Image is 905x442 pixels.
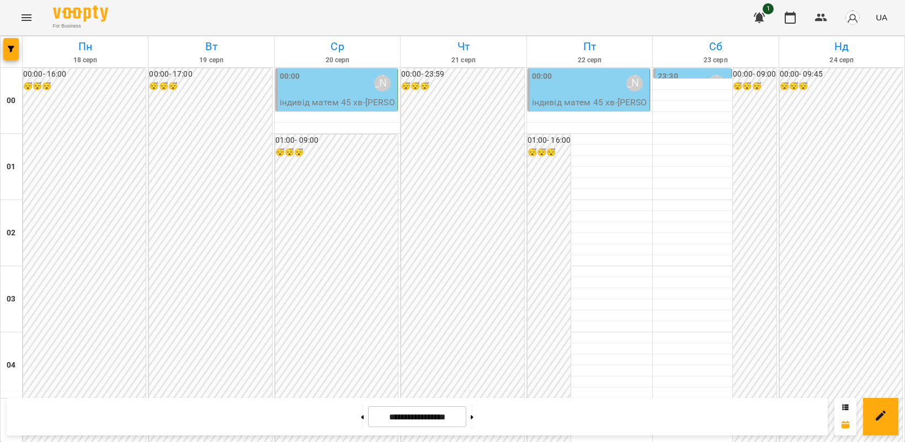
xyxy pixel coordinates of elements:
[280,71,300,83] label: 00:00
[658,71,678,83] label: 23:30
[708,75,725,91] div: Тюрдьо Лариса
[780,68,902,80] h6: 00:00 - 09:45
[781,55,903,66] h6: 24 серп
[532,96,647,122] p: індивід матем 45 хв - [PERSON_NAME]
[24,55,146,66] h6: 18 серп
[150,55,272,66] h6: 19 серп
[275,134,398,147] h6: 01:00 - 09:00
[401,80,524,93] h6: 😴😴😴
[532,71,552,83] label: 00:00
[276,55,398,66] h6: 20 серп
[7,359,15,371] h6: 04
[871,7,892,28] button: UA
[280,96,395,122] p: індивід матем 45 хв - [PERSON_NAME]
[53,6,108,21] img: Voopty Logo
[7,227,15,239] h6: 02
[23,80,146,93] h6: 😴😴😴
[24,38,146,55] h6: Пн
[626,75,643,91] div: Тюрдьо Лариса
[780,80,902,93] h6: 😴😴😴
[7,161,15,173] h6: 01
[276,38,398,55] h6: Ср
[402,55,524,66] h6: 21 серп
[654,38,776,55] h6: Сб
[402,38,524,55] h6: Чт
[7,95,15,107] h6: 00
[374,75,391,91] div: Тюрдьо Лариса
[763,3,774,14] span: 1
[528,147,571,159] h6: 😴😴😴
[876,12,887,23] span: UA
[53,23,108,30] span: For Business
[275,147,398,159] h6: 😴😴😴
[733,68,776,80] h6: 00:00 - 09:00
[401,68,524,80] h6: 00:00 - 23:59
[845,10,860,25] img: avatar_s.png
[13,4,40,31] button: Menu
[149,80,271,93] h6: 😴😴😴
[654,55,776,66] h6: 23 серп
[149,68,271,80] h6: 00:00 - 17:00
[528,134,571,147] h6: 01:00 - 16:00
[529,55,651,66] h6: 22 серп
[733,80,776,93] h6: 😴😴😴
[150,38,272,55] h6: Вт
[781,38,903,55] h6: Нд
[23,68,146,80] h6: 00:00 - 16:00
[7,293,15,305] h6: 03
[529,38,651,55] h6: Пт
